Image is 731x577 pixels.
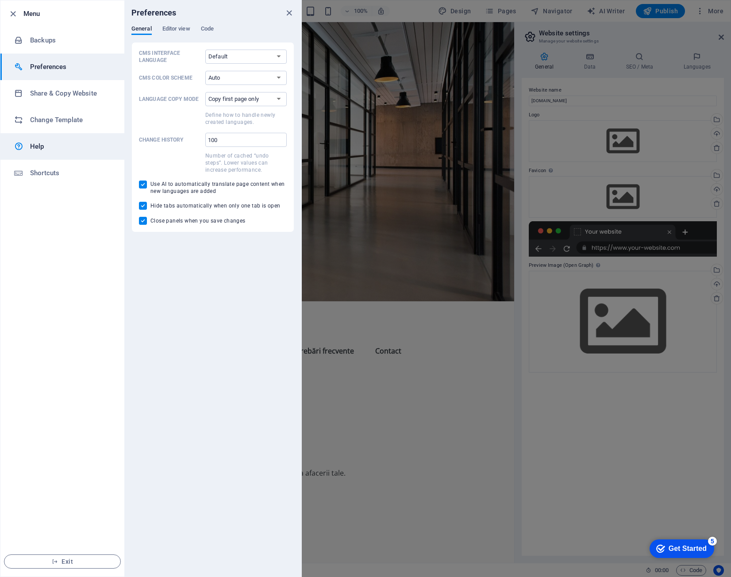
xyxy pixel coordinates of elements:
span: Exit [12,558,113,565]
button: close [284,8,294,18]
div: 5 [65,2,74,11]
h6: Preferences [131,8,177,18]
p: Define how to handle newly created languages. [205,112,287,126]
h6: Shortcuts [30,168,112,178]
h6: Change Template [30,115,112,125]
span: General [131,23,152,36]
p: CMS Interface Language [139,50,202,64]
div: Get Started 5 items remaining, 0% complete [7,4,72,23]
select: Language Copy ModeDefine how to handle newly created languages. [205,92,287,106]
h6: Share & Copy Website [30,88,112,99]
button: Exit [4,554,121,569]
div: Preferences [131,25,294,42]
h6: Help [30,141,112,152]
h6: Menu [23,8,117,19]
span: Editor view [162,23,190,36]
p: Change history [139,136,202,143]
span: Hide tabs automatically when only one tab is open [150,202,281,209]
span: Code [201,23,214,36]
div: Get Started [26,10,64,18]
span: Close panels when you save changes [150,217,246,224]
select: CMS Interface Language [205,50,287,64]
input: Change historyNumber of cached “undo steps”. Lower values can increase performance. [205,133,287,147]
p: CMS Color Scheme [139,74,202,81]
p: Language Copy Mode [139,96,202,103]
span: Use AI to automatically translate page content when new languages are added [150,181,287,195]
a: Help [0,133,124,160]
h6: Preferences [30,62,112,72]
select: CMS Color Scheme [205,71,287,85]
p: Number of cached “undo steps”. Lower values can increase performance. [205,152,287,173]
h6: Backups [30,35,112,46]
